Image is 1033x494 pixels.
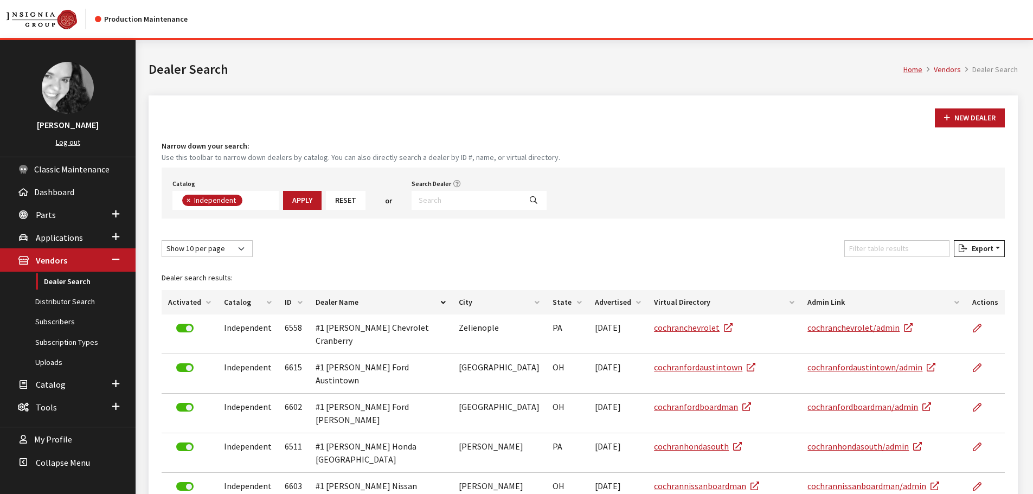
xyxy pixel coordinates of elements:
span: Independent [193,195,239,205]
button: Remove item [182,195,193,206]
td: Independent [217,354,278,394]
th: Advertised: activate to sort column ascending [588,290,647,315]
input: Search [412,191,521,210]
span: Export [967,243,993,253]
caption: Dealer search results: [162,266,1005,290]
td: 6558 [278,315,309,354]
label: Deactivate Dealer [176,442,194,451]
a: Edit Dealer [972,433,991,460]
a: cochrannissanboardman/admin [807,480,939,491]
th: Admin Link: activate to sort column ascending [801,290,965,315]
h3: [PERSON_NAME] [11,118,125,131]
h1: Dealer Search [149,60,903,79]
th: ID: activate to sort column ascending [278,290,309,315]
textarea: Search [245,196,251,206]
th: Activated: activate to sort column ascending [162,290,217,315]
td: [DATE] [588,315,647,354]
td: [DATE] [588,354,647,394]
span: Collapse Menu [36,457,90,468]
span: Classic Maintenance [34,164,110,175]
a: cochranchevrolet/admin [807,322,913,333]
td: OH [546,354,588,394]
td: 6615 [278,354,309,394]
a: cochranhondasouth [654,441,742,452]
td: 6602 [278,394,309,433]
img: Catalog Maintenance [7,10,77,29]
a: Log out [56,137,80,147]
label: Search Dealer [412,179,451,189]
button: Export [954,240,1005,257]
div: Production Maintenance [95,14,188,25]
button: New Dealer [935,108,1005,127]
a: Edit Dealer [972,394,991,421]
td: Zelienople [452,315,547,354]
a: cochranfordaustintown/admin [807,362,935,373]
a: Insignia Group logo [7,9,95,29]
a: cochranchevrolet [654,322,733,333]
th: State: activate to sort column ascending [546,290,588,315]
a: cochranfordboardman/admin [807,401,931,412]
td: Independent [217,394,278,433]
td: [DATE] [588,433,647,473]
label: Deactivate Dealer [176,403,194,412]
td: [GEOGRAPHIC_DATA] [452,394,547,433]
label: Deactivate Dealer [176,482,194,491]
td: #1 [PERSON_NAME] Ford Austintown [309,354,452,394]
li: Vendors [922,64,961,75]
td: [PERSON_NAME] [452,433,547,473]
span: Vendors [36,255,67,266]
label: Catalog [172,179,195,189]
th: Actions [966,290,1005,315]
button: Reset [326,191,365,210]
td: PA [546,315,588,354]
span: My Profile [34,434,72,445]
label: Deactivate Dealer [176,363,194,372]
span: Applications [36,232,83,243]
td: Independent [217,433,278,473]
small: Use this toolbar to narrow down dealers by catalog. You can also directly search a dealer by ID #... [162,152,1005,163]
a: cochrannissanboardman [654,480,759,491]
a: cochranhondasouth/admin [807,441,922,452]
h4: Narrow down your search: [162,140,1005,152]
a: cochranfordaustintown [654,362,755,373]
th: Catalog: activate to sort column ascending [217,290,278,315]
li: Dealer Search [961,64,1018,75]
a: Edit Dealer [972,354,991,381]
td: #1 [PERSON_NAME] Ford [PERSON_NAME] [309,394,452,433]
span: Catalog [36,379,66,390]
img: Khrystal Dorton [42,62,94,114]
li: Independent [182,195,242,206]
td: [GEOGRAPHIC_DATA] [452,354,547,394]
td: #1 [PERSON_NAME] Honda [GEOGRAPHIC_DATA] [309,433,452,473]
th: Dealer Name: activate to sort column descending [309,290,452,315]
a: Edit Dealer [972,315,991,342]
button: Search [521,191,547,210]
td: PA [546,433,588,473]
span: or [385,195,392,207]
th: City: activate to sort column ascending [452,290,547,315]
a: Home [903,65,922,74]
td: [DATE] [588,394,647,433]
th: Virtual Directory: activate to sort column ascending [647,290,801,315]
span: Parts [36,209,56,220]
a: cochranfordboardman [654,401,751,412]
td: Independent [217,315,278,354]
label: Deactivate Dealer [176,324,194,332]
td: OH [546,394,588,433]
td: 6511 [278,433,309,473]
input: Filter table results [844,240,949,257]
span: Tools [36,402,57,413]
span: Dashboard [34,187,74,197]
td: #1 [PERSON_NAME] Chevrolet Cranberry [309,315,452,354]
span: Select [172,191,279,210]
button: Apply [283,191,322,210]
span: × [187,195,190,205]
